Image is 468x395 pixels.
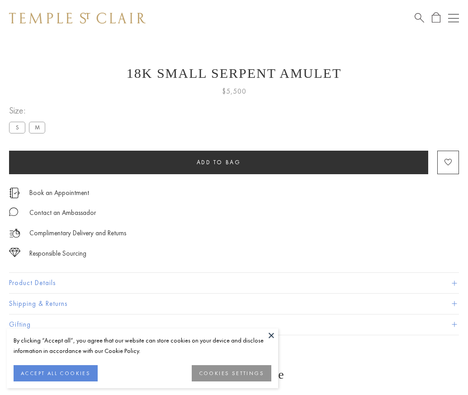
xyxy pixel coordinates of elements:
[192,365,271,381] button: COOKIES SETTINGS
[9,294,459,314] button: Shipping & Returns
[9,273,459,293] button: Product Details
[9,228,20,239] img: icon_delivery.svg
[197,158,241,166] span: Add to bag
[14,335,271,356] div: By clicking “Accept all”, you agree that our website can store cookies on your device and disclos...
[9,207,18,216] img: MessageIcon-01_2.svg
[9,66,459,81] h1: 18K Small Serpent Amulet
[14,365,98,381] button: ACCEPT ALL COOKIES
[9,188,20,198] img: icon_appointment.svg
[29,228,126,239] p: Complimentary Delivery and Returns
[222,86,246,97] span: $5,500
[415,12,424,24] a: Search
[432,12,440,24] a: Open Shopping Bag
[9,248,20,257] img: icon_sourcing.svg
[9,103,49,118] span: Size:
[29,248,86,259] div: Responsible Sourcing
[9,314,459,335] button: Gifting
[29,122,45,133] label: M
[9,151,428,174] button: Add to bag
[448,13,459,24] button: Open navigation
[29,188,89,198] a: Book an Appointment
[29,207,96,219] div: Contact an Ambassador
[9,122,25,133] label: S
[9,13,146,24] img: Temple St. Clair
